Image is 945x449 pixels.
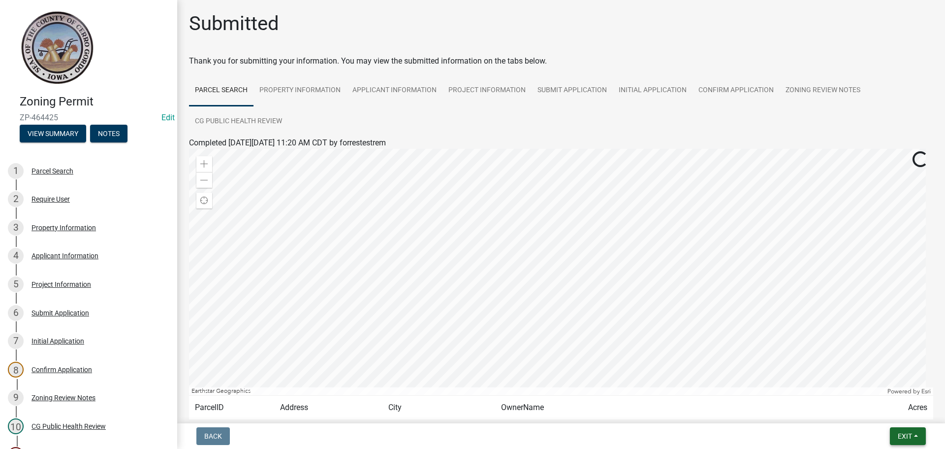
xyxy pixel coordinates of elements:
div: CG Public Health Review [31,423,106,430]
wm-modal-confirm: Edit Application Number [161,113,175,122]
div: 5 [8,276,24,292]
a: Edit [161,113,175,122]
a: Parcel Search [189,75,253,106]
div: Find my location [196,193,212,208]
a: Submit Application [532,75,613,106]
wm-modal-confirm: Summary [20,130,86,138]
span: ZP-464425 [20,113,157,122]
td: Acres [892,396,933,420]
div: 3 [8,220,24,236]
td: ParcelID [189,396,274,420]
span: Back [204,432,222,440]
h1: Submitted [189,12,279,35]
a: Initial Application [613,75,693,106]
div: 8 [8,362,24,378]
div: Submit Application [31,310,89,316]
div: Zoning Review Notes [31,394,95,401]
div: 6 [8,305,24,321]
button: Exit [890,427,926,445]
div: 7 [8,333,24,349]
div: Initial Application [31,338,84,345]
div: 1 [8,163,24,179]
div: Applicant Information [31,252,98,259]
div: Powered by [885,387,933,395]
img: Cerro Gordo County, Iowa [20,10,94,84]
span: Exit [898,432,912,440]
span: Completed [DATE][DATE] 11:20 AM CDT by forrestestrem [189,138,386,147]
wm-modal-confirm: Notes [90,130,127,138]
div: Zoom in [196,156,212,172]
div: Parcel Search [31,168,73,174]
div: 10 [8,418,24,434]
a: Property Information [253,75,346,106]
div: 2 [8,191,24,207]
a: Confirm Application [693,75,780,106]
button: Back [196,427,230,445]
a: CG Public Health Review [189,106,288,138]
h4: Zoning Permit [20,95,169,109]
a: Esri [921,388,931,395]
div: Property Information [31,224,96,231]
div: Project Information [31,281,91,288]
a: Project Information [442,75,532,106]
div: Zoom out [196,172,212,188]
a: Zoning Review Notes [780,75,866,106]
button: View Summary [20,125,86,142]
td: OwnerName [495,396,892,420]
a: Applicant Information [346,75,442,106]
div: Confirm Application [31,366,92,373]
div: Earthstar Geographics [189,387,885,395]
td: City [382,396,495,420]
div: 4 [8,248,24,264]
div: 9 [8,390,24,406]
div: Require User [31,196,70,203]
button: Notes [90,125,127,142]
td: Address [274,396,382,420]
div: Thank you for submitting your information. You may view the submitted information on the tabs below. [189,55,933,67]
